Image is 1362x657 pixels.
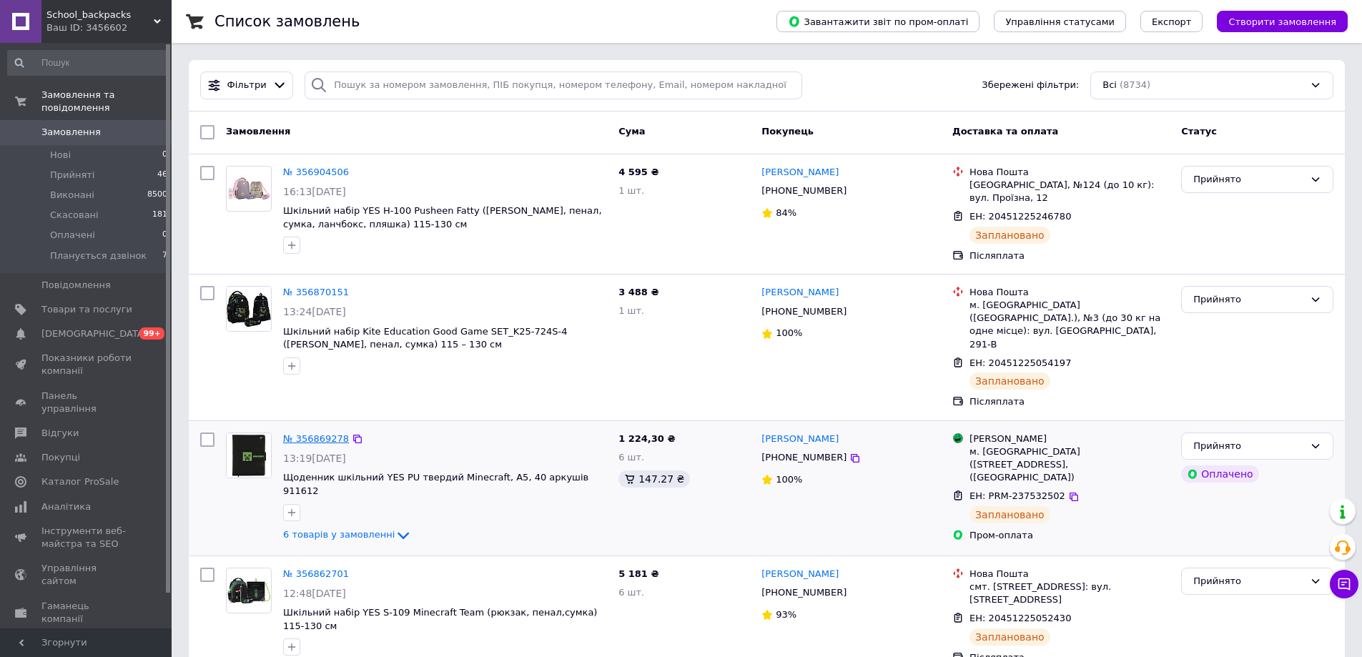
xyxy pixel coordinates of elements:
[162,229,167,242] span: 0
[283,607,597,631] span: Шкільний набір YES S-109 Minecraft Team (рюкзак, пенал,сумка) 115-130 см
[227,576,271,606] img: Фото товару
[952,126,1058,137] span: Доставка та оплата
[283,529,412,540] a: 6 товарів у замовленні
[969,581,1170,606] div: смт. [STREET_ADDRESS]: вул. [STREET_ADDRESS]
[283,588,346,599] span: 12:48[DATE]
[969,568,1170,581] div: Нова Пошта
[1228,16,1336,27] span: Створити замовлення
[761,306,847,317] span: [PHONE_NUMBER]
[761,166,839,179] a: [PERSON_NAME]
[969,286,1170,299] div: Нова Пошта
[969,227,1050,244] div: Заплановано
[969,166,1170,179] div: Нова Пошта
[41,279,111,292] span: Повідомлення
[776,11,979,32] button: Завантажити звіт по пром-оплаті
[41,451,80,464] span: Покупці
[776,327,802,338] span: 100%
[41,390,132,415] span: Панель управління
[41,562,132,588] span: Управління сайтом
[969,506,1050,523] div: Заплановано
[283,472,588,496] a: Щоденник шкільний YES PU твердий Minecraft, A5, 40 аркушів 911612
[283,568,349,579] a: № 356862701
[618,305,644,316] span: 1 шт.
[50,149,71,162] span: Нові
[982,79,1079,92] span: Збережені фільтри:
[969,395,1170,408] div: Післяплата
[618,287,658,297] span: 3 488 ₴
[1152,16,1192,27] span: Експорт
[283,433,349,444] a: № 356869278
[1120,79,1150,90] span: (8734)
[226,286,272,332] a: Фото товару
[214,13,360,30] h1: Список замовлень
[226,166,272,212] a: Фото товару
[1140,11,1203,32] button: Експорт
[618,167,658,177] span: 4 595 ₴
[283,287,349,297] a: № 356870151
[283,186,346,197] span: 16:13[DATE]
[162,149,167,162] span: 0
[1181,126,1217,137] span: Статус
[283,205,602,229] a: Шкільний набір YES H-100 Pusheen Fatty ([PERSON_NAME], пенал, сумка, ланчбокс, пляшка) 115-130 см
[50,209,99,222] span: Скасовані
[994,11,1126,32] button: Управління статусами
[969,628,1050,646] div: Заплановано
[1005,16,1115,27] span: Управління статусами
[776,474,802,485] span: 100%
[761,185,847,196] span: [PHONE_NUMBER]
[227,79,267,92] span: Фільтри
[46,9,154,21] span: School_backpacks
[157,169,167,182] span: 46
[162,250,167,262] span: 7
[305,71,802,99] input: Пошук за номером замовлення, ПІБ покупця, номером телефону, Email, номером накладної
[283,529,395,540] span: 6 товарів у замовленні
[1102,79,1117,92] span: Всі
[139,327,164,340] span: 99+
[41,600,132,626] span: Гаманець компанії
[227,174,271,202] img: Фото товару
[226,126,290,137] span: Замовлення
[969,490,1065,501] span: ЕН: PRM-237532502
[1181,465,1258,483] div: Оплачено
[226,433,272,478] a: Фото товару
[50,250,147,262] span: Планується дзвінок
[1193,172,1304,187] div: Прийнято
[227,433,271,478] img: Фото товару
[147,189,167,202] span: 8500
[969,445,1170,485] div: м. [GEOGRAPHIC_DATA] ([STREET_ADDRESS], ([GEOGRAPHIC_DATA])
[618,568,658,579] span: 5 181 ₴
[226,568,272,613] a: Фото товару
[46,21,172,34] div: Ваш ID: 3456602
[618,470,690,488] div: 147.27 ₴
[41,126,101,139] span: Замовлення
[50,189,94,202] span: Виконані
[969,250,1170,262] div: Післяплата
[1203,16,1348,26] a: Створити замовлення
[41,327,147,340] span: [DEMOGRAPHIC_DATA]
[283,306,346,317] span: 13:24[DATE]
[227,287,271,331] img: Фото товару
[618,433,675,444] span: 1 224,30 ₴
[1193,292,1304,307] div: Прийнято
[969,299,1170,351] div: м. [GEOGRAPHIC_DATA] ([GEOGRAPHIC_DATA].), №3 (до 30 кг на одне місце): вул. [GEOGRAPHIC_DATA], 2...
[1217,11,1348,32] button: Створити замовлення
[41,525,132,550] span: Інструменти веб-майстра та SEO
[969,372,1050,390] div: Заплановано
[50,229,95,242] span: Оплачені
[761,286,839,300] a: [PERSON_NAME]
[283,453,346,464] span: 13:19[DATE]
[776,609,796,620] span: 93%
[969,529,1170,542] div: Пром-оплата
[618,126,645,137] span: Cума
[776,207,796,218] span: 84%
[283,326,567,350] a: Шкільний набір Kite Education Good Game SET_K25-724S-4 ([PERSON_NAME], пенал, сумка) 115 – 130 см
[761,568,839,581] a: [PERSON_NAME]
[41,352,132,377] span: Показники роботи компанії
[7,50,169,76] input: Пошук
[969,211,1071,222] span: ЕН: 20451225246780
[969,433,1170,445] div: [PERSON_NAME]
[1330,570,1358,598] button: Чат з покупцем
